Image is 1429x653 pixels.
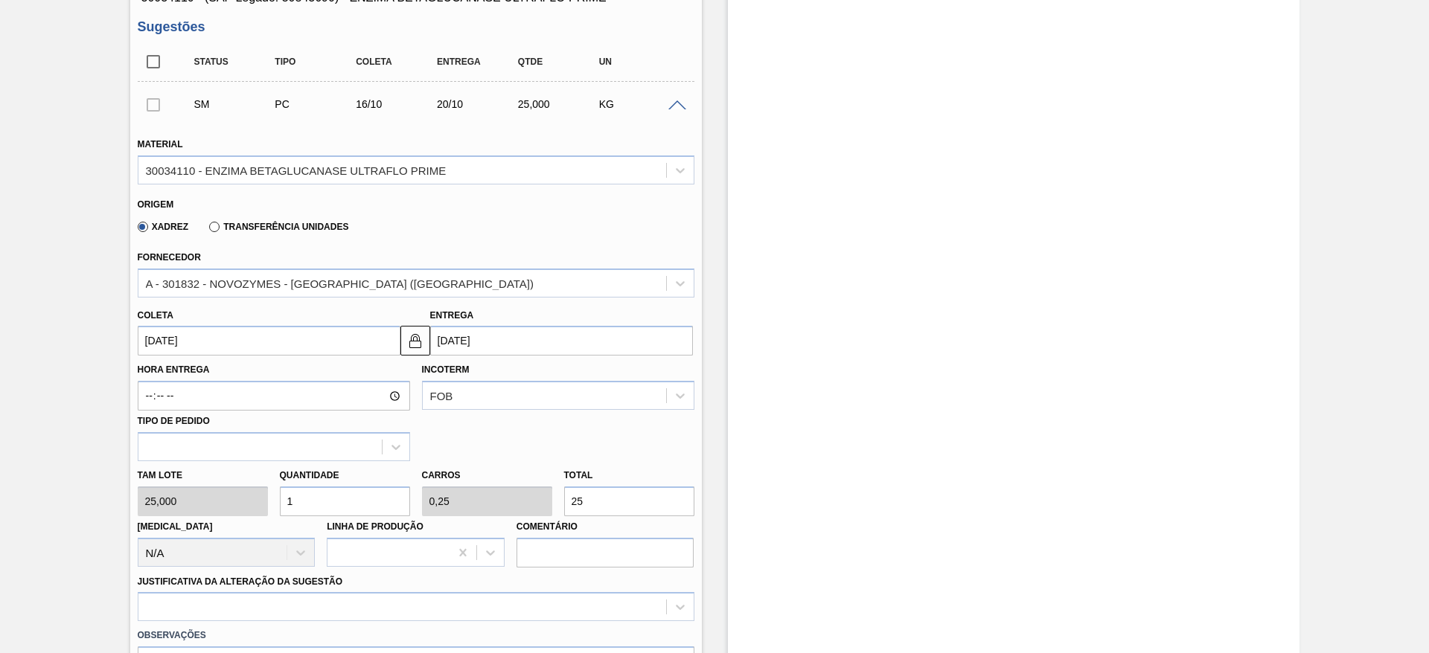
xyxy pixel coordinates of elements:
[138,252,201,263] label: Fornecedor
[138,625,694,646] label: Observações
[430,310,474,321] label: Entrega
[138,139,183,149] label: Material
[514,98,604,110] div: 25,000
[138,310,173,321] label: Coleta
[406,332,424,350] img: locked
[422,364,470,375] label: Incoterm
[433,57,523,67] div: Entrega
[595,57,685,67] div: UN
[191,57,281,67] div: Status
[138,416,210,426] label: Tipo de pedido
[191,98,281,110] div: Sugestão Manual
[138,465,268,486] label: Tam lote
[138,222,189,232] label: Xadrez
[146,277,534,289] div: A - 301832 - NOVOZYMES - [GEOGRAPHIC_DATA] ([GEOGRAPHIC_DATA])
[400,326,430,356] button: locked
[352,98,442,110] div: 16/10/2025
[595,98,685,110] div: KG
[146,164,447,176] div: 30034110 - ENZIMA BETAGLUCANASE ULTRAFLO PRIME
[138,576,343,587] label: Justificativa da Alteração da Sugestão
[430,326,693,356] input: dd/mm/yyyy
[209,222,348,232] label: Transferência Unidades
[271,57,361,67] div: Tipo
[138,521,213,532] label: [MEDICAL_DATA]
[430,390,453,402] div: FOB
[138,326,400,356] input: dd/mm/yyyy
[138,199,174,210] label: Origem
[138,359,410,381] label: Hora Entrega
[433,98,523,110] div: 20/10/2025
[352,57,442,67] div: Coleta
[564,470,593,480] label: Total
[138,19,694,35] h3: Sugestões
[514,57,604,67] div: Qtde
[280,470,339,480] label: Quantidade
[422,470,461,480] label: Carros
[517,516,694,538] label: Comentário
[327,521,423,532] label: Linha de Produção
[271,98,361,110] div: Pedido de Compra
